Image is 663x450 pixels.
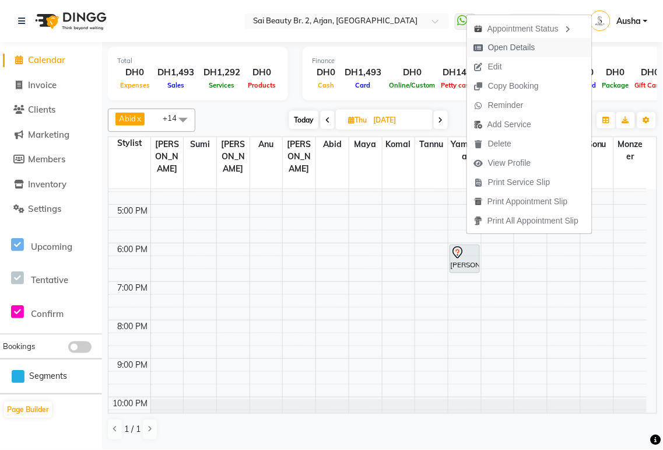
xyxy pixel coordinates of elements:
span: sonu [581,137,613,152]
span: Abid [119,114,136,123]
span: Add Service [487,118,531,131]
span: Today [289,111,318,129]
span: Yamuna [448,137,481,164]
span: Calendar [28,54,65,65]
span: Print All Appointment Slip [487,215,578,227]
span: Thu [345,116,370,124]
img: Ausha [590,11,611,31]
span: Sumi [184,137,216,152]
img: printapt.png [474,197,483,206]
span: Clients [28,104,55,115]
span: +14 [163,113,185,123]
div: 9:00 PM [115,359,150,371]
div: [PERSON_NAME], 06:00 PM-06:45 PM, Full body massage (45mins) [450,245,479,273]
span: Marketing [28,129,69,140]
span: Anu [250,137,283,152]
span: Abid [316,137,349,152]
button: Page Builder [4,402,52,418]
span: View Profile [488,157,531,169]
a: x [136,114,141,123]
span: Edit [488,61,502,73]
img: apt_status.png [474,25,483,33]
div: Appointment Status [467,18,592,38]
div: 5:00 PM [115,205,150,217]
div: DH1,493 [340,66,386,79]
span: Segments [29,370,67,382]
img: printall.png [474,217,483,225]
span: Tannu [415,137,448,152]
span: Cash [315,81,337,89]
span: Tentative [31,274,68,285]
span: Products [245,81,279,89]
a: Members [3,153,99,166]
span: Petty cash [439,81,477,89]
span: [PERSON_NAME] [151,137,184,176]
div: DH147 [439,66,477,79]
div: Finance [312,56,505,66]
div: DH1,292 [199,66,245,79]
span: Expenses [117,81,153,89]
span: Online/Custom [386,81,439,89]
span: Invoice [28,79,57,90]
img: logo [30,5,110,37]
span: [PERSON_NAME] [283,137,315,176]
span: Maya [349,137,382,152]
span: Members [28,154,65,165]
span: Print Service Slip [488,176,550,189]
input: 2025-09-04 [370,111,428,129]
span: monzeer [614,137,647,164]
img: add-service.png [474,120,483,129]
div: Stylist [108,137,150,149]
div: DH0 [245,66,279,79]
div: DH1,493 [153,66,199,79]
a: Settings [3,203,99,216]
a: Inventory [3,178,99,191]
span: Upcoming [31,241,72,252]
span: Services [206,81,238,89]
span: Reminder [488,99,524,111]
span: Bookings [3,341,35,351]
span: Confirm [31,308,64,319]
div: 8:00 PM [115,320,150,333]
a: Invoice [3,79,99,92]
div: 7:00 PM [115,282,150,294]
span: Print Appointment Slip [487,196,568,208]
div: 6:00 PM [115,243,150,256]
span: Delete [488,138,511,150]
div: 10:00 PM [111,397,150,410]
span: Sales [164,81,187,89]
div: Total [117,56,279,66]
span: Inventory [28,179,66,190]
span: [PERSON_NAME] [217,137,250,176]
a: Calendar [3,54,99,67]
span: Open Details [488,41,535,54]
div: DH0 [312,66,340,79]
span: 1 / 1 [124,424,141,436]
div: DH0 [386,66,439,79]
span: Package [599,81,632,89]
span: Card [353,81,374,89]
span: Komal [383,137,415,152]
a: Clients [3,103,99,117]
span: Ausha [616,15,641,27]
span: Copy Booking [488,80,539,92]
div: DH0 [117,66,153,79]
div: DH0 [599,66,632,79]
a: Marketing [3,128,99,142]
span: Settings [28,203,61,214]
